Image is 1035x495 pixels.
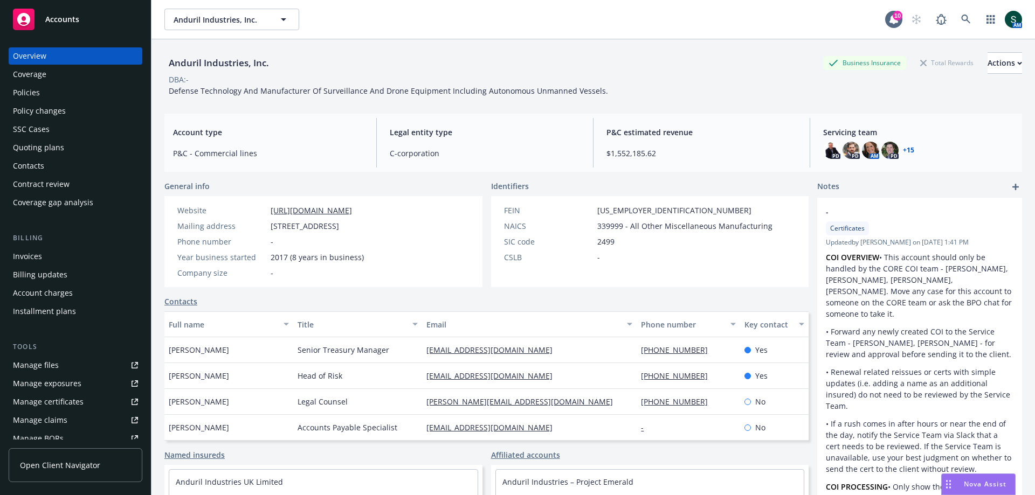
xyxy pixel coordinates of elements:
a: Named insureds [164,449,225,461]
div: Coverage [13,66,46,83]
div: Coverage gap analysis [13,194,93,211]
a: Contract review [9,176,142,193]
a: Anduril Industries – Project Emerald [502,477,633,487]
a: Contacts [164,296,197,307]
a: Policies [9,84,142,101]
img: photo [823,142,840,159]
span: Anduril Industries, Inc. [174,14,267,25]
div: DBA: - [169,74,189,85]
span: 2017 (8 years in business) [271,252,364,263]
a: Contacts [9,157,142,175]
p: • Renewal related reissues or certs with simple updates (i.e. adding a name as an additional insu... [826,366,1013,412]
div: Policy changes [13,102,66,120]
div: Phone number [641,319,723,330]
a: Coverage [9,66,142,83]
a: Manage exposures [9,375,142,392]
span: [PERSON_NAME] [169,422,229,433]
strong: COI PROCESSING [826,482,888,492]
span: Legal entity type [390,127,580,138]
span: [STREET_ADDRESS] [271,220,339,232]
div: Full name [169,319,277,330]
span: [PERSON_NAME] [169,396,229,407]
a: - [641,422,652,433]
span: - [271,267,273,278]
p: • Forward any newly created COI to the Service Team - [PERSON_NAME], [PERSON_NAME] - for review a... [826,326,1013,360]
span: Updated by [PERSON_NAME] on [DATE] 1:41 PM [826,238,1013,247]
div: FEIN [504,205,593,216]
a: SSC Cases [9,121,142,138]
a: +15 [903,147,914,154]
a: Installment plans [9,303,142,320]
a: Affiliated accounts [491,449,560,461]
div: CSLB [504,252,593,263]
div: SSC Cases [13,121,50,138]
div: Tools [9,341,142,352]
a: Quoting plans [9,139,142,156]
button: Full name [164,311,293,337]
div: Manage certificates [13,393,84,410]
div: Anduril Industries, Inc. [164,56,273,70]
div: Policies [13,84,40,101]
a: Switch app [980,9,1002,30]
a: Account charges [9,284,142,302]
div: Phone number [177,236,266,247]
button: Anduril Industries, Inc. [164,9,299,30]
button: Title [293,311,422,337]
a: [URL][DOMAIN_NAME] [271,205,352,215]
button: Email [422,311,637,337]
span: Senior Treasury Manager [298,344,389,355]
a: Billing updates [9,266,142,283]
span: No [755,422,765,433]
span: Notes [817,180,839,193]
span: No [755,396,765,407]
span: - [826,206,985,218]
div: 10 [893,11,902,20]
button: Key contact [740,311,809,337]
a: add [1009,180,1022,193]
div: Contract review [13,176,70,193]
a: Overview [9,47,142,65]
span: Head of Risk [298,370,342,381]
span: [PERSON_NAME] [169,370,229,381]
span: Yes [755,370,768,381]
div: NAICS [504,220,593,232]
a: [EMAIL_ADDRESS][DOMAIN_NAME] [426,345,561,355]
div: Manage claims [13,412,67,429]
a: Anduril Industries UK Limited [176,477,283,487]
div: Email [426,319,620,330]
span: Legal Counsel [298,396,348,407]
span: 339999 - All Other Miscellaneous Manufacturing [597,220,772,232]
a: Coverage gap analysis [9,194,142,211]
div: Billing [9,233,142,243]
a: Manage claims [9,412,142,429]
span: Servicing team [823,127,1013,138]
img: photo [881,142,899,159]
a: Manage certificates [9,393,142,410]
span: C-corporation [390,148,580,159]
span: [US_EMPLOYER_IDENTIFICATION_NUMBER] [597,205,751,216]
div: Manage BORs [13,430,64,447]
span: - [271,236,273,247]
div: Actions [988,53,1022,73]
div: Billing updates [13,266,67,283]
div: Drag to move [942,474,955,494]
span: - [597,252,600,263]
div: SIC code [504,236,593,247]
a: Policy changes [9,102,142,120]
a: Start snowing [906,9,927,30]
button: Nova Assist [941,473,1016,495]
div: Contacts [13,157,44,175]
a: [EMAIL_ADDRESS][DOMAIN_NAME] [426,371,561,381]
button: Actions [988,52,1022,74]
span: 2499 [597,236,615,247]
div: Manage exposures [13,375,81,392]
span: $1,552,185.62 [606,148,797,159]
span: Yes [755,344,768,355]
a: Manage BORs [9,430,142,447]
span: Certificates [830,224,865,233]
a: [PHONE_NUMBER] [641,396,716,407]
img: photo [1005,11,1022,28]
a: [PHONE_NUMBER] [641,345,716,355]
span: P&C estimated revenue [606,127,797,138]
